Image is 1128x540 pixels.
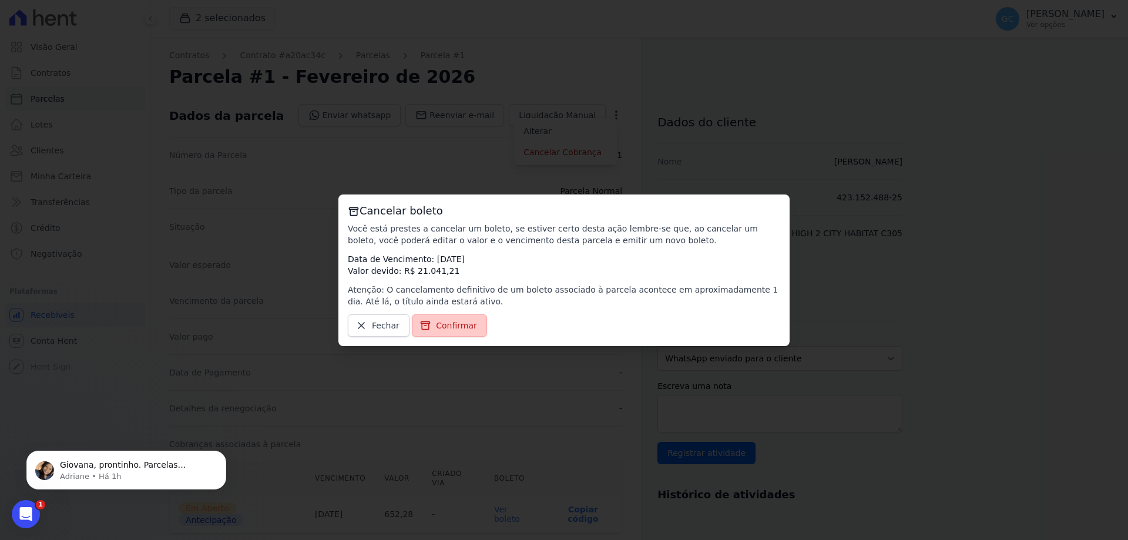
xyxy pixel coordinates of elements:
[9,426,244,508] iframe: Intercom notifications mensagem
[348,204,780,218] h3: Cancelar boleto
[436,320,477,331] span: Confirmar
[372,320,399,331] span: Fechar
[36,500,45,509] span: 1
[348,223,780,246] p: Você está prestes a cancelar um boleto, se estiver certo desta ação lembre-se que, ao cancelar um...
[348,253,780,277] p: Data de Vencimento: [DATE] Valor devido: R$ 21.041,21
[348,314,409,337] a: Fechar
[348,284,780,307] p: Atenção: O cancelamento definitivo de um boleto associado à parcela acontece em aproximadamente 1...
[412,314,487,337] a: Confirmar
[12,500,40,528] iframe: Intercom live chat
